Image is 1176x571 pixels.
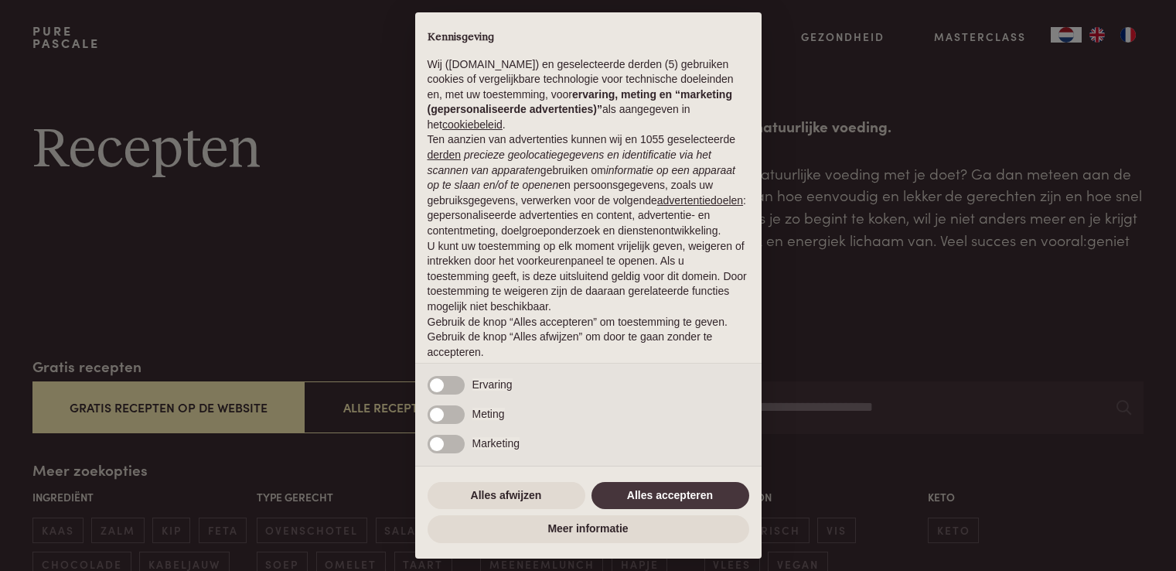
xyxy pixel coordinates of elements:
strong: ervaring, meting en “marketing (gepersonaliseerde advertenties)” [428,88,732,116]
span: Ervaring [472,378,513,391]
p: U kunt uw toestemming op elk moment vrijelijk geven, weigeren of intrekken door het voorkeurenpan... [428,239,749,315]
button: Alles afwijzen [428,482,585,510]
button: derden [428,148,462,163]
h2: Kennisgeving [428,31,749,45]
button: Alles accepteren [591,482,749,510]
p: Ten aanzien van advertenties kunnen wij en 1055 geselecteerde gebruiken om en persoonsgegevens, z... [428,132,749,238]
p: Wij ([DOMAIN_NAME]) en geselecteerde derden (5) gebruiken cookies of vergelijkbare technologie vo... [428,57,749,133]
p: Gebruik de knop “Alles accepteren” om toestemming te geven. Gebruik de knop “Alles afwijzen” om d... [428,315,749,361]
em: precieze geolocatiegegevens en identificatie via het scannen van apparaten [428,149,711,176]
span: Marketing [472,437,520,450]
button: advertentiedoelen [657,193,743,209]
span: Meting [472,408,505,420]
button: Meer informatie [428,515,749,543]
a: cookiebeleid [442,118,503,131]
em: informatie op een apparaat op te slaan en/of te openen [428,164,736,192]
